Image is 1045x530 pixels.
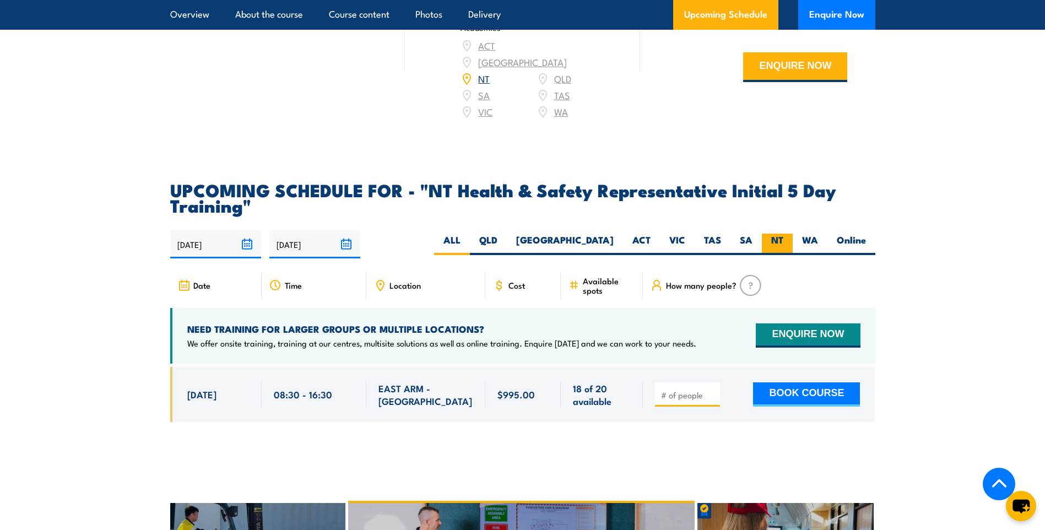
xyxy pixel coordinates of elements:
[269,230,360,258] input: To date
[497,388,535,401] span: $995.00
[827,234,875,255] label: Online
[170,230,261,258] input: From date
[478,72,490,85] a: NT
[274,388,332,401] span: 08:30 - 16:30
[666,280,737,290] span: How many people?
[753,382,860,407] button: BOOK COURSE
[695,234,730,255] label: TAS
[187,338,696,349] p: We offer onsite training, training at our centres, multisite solutions as well as online training...
[378,382,473,408] span: EAST ARM - [GEOGRAPHIC_DATA]
[660,234,695,255] label: VIC
[193,280,210,290] span: Date
[434,234,470,255] label: ALL
[285,280,302,290] span: Time
[187,388,216,401] span: [DATE]
[793,234,827,255] label: WA
[743,52,847,82] button: ENQUIRE NOW
[170,182,875,213] h2: UPCOMING SCHEDULE FOR - "NT Health & Safety Representative Initial 5 Day Training"
[756,323,860,348] button: ENQUIRE NOW
[507,234,623,255] label: [GEOGRAPHIC_DATA]
[730,234,762,255] label: SA
[573,382,631,408] span: 18 of 20 available
[508,280,525,290] span: Cost
[623,234,660,255] label: ACT
[470,234,507,255] label: QLD
[762,234,793,255] label: NT
[1006,491,1036,521] button: chat-button
[187,323,696,335] h4: NEED TRAINING FOR LARGER GROUPS OR MULTIPLE LOCATIONS?
[583,276,635,295] span: Available spots
[661,390,716,401] input: # of people
[389,280,421,290] span: Location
